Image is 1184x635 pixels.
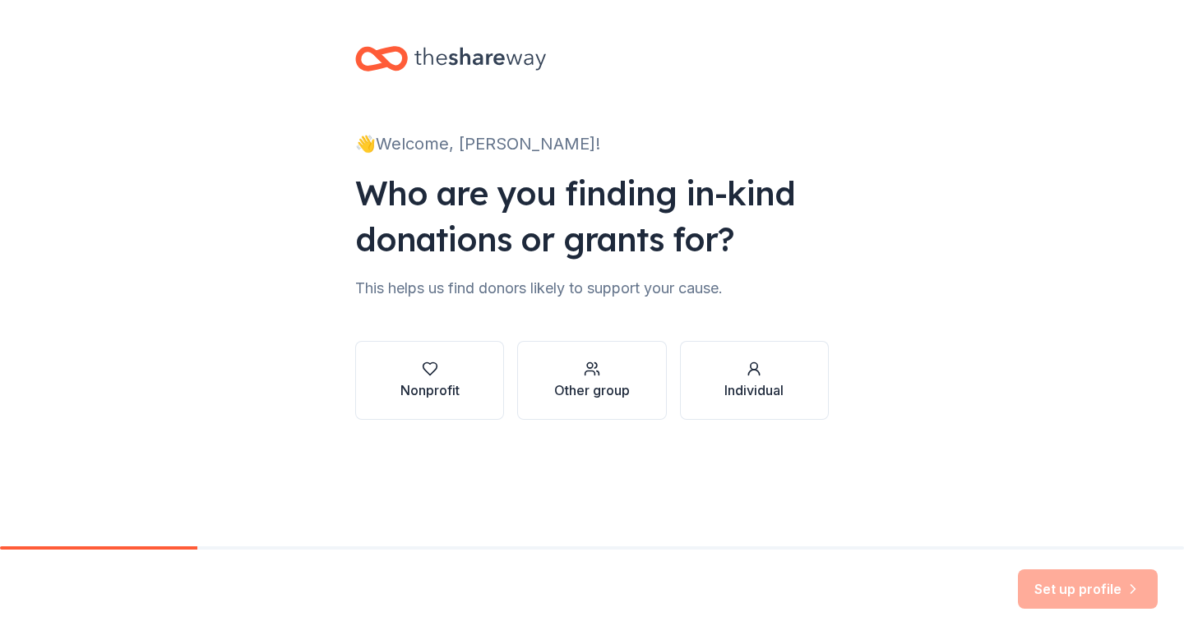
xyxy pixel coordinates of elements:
div: 👋 Welcome, [PERSON_NAME]! [355,131,829,157]
button: Individual [680,341,829,420]
button: Nonprofit [355,341,504,420]
button: Other group [517,341,666,420]
div: Individual [724,380,784,400]
div: Who are you finding in-kind donations or grants for? [355,170,829,262]
div: Nonprofit [400,380,460,400]
div: This helps us find donors likely to support your cause. [355,275,829,301]
div: Other group [554,380,630,400]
